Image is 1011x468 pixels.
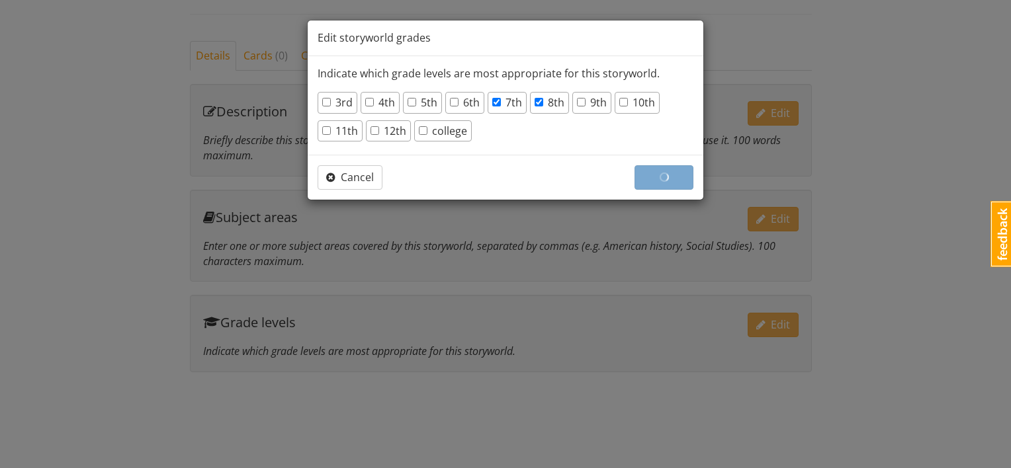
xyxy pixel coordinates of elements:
label: 12th [371,124,406,139]
input: 3rd [322,98,331,106]
label: 6th [450,95,480,110]
input: 10th [619,98,628,106]
label: 9th [577,95,607,110]
label: 8th [535,95,564,110]
button: Cancel [318,165,382,190]
label: 5th [408,95,437,110]
input: college [419,126,427,135]
label: 4th [365,95,395,110]
input: 5th [408,98,416,106]
input: 12th [371,126,379,135]
label: 7th [492,95,522,110]
input: 7th [492,98,501,106]
input: 8th [535,98,543,106]
label: 11th [322,124,358,139]
input: 6th [450,98,459,106]
label: college [419,124,467,139]
input: 11th [322,126,331,135]
label: 3rd [322,95,353,110]
span: Cancel [326,170,374,184]
input: 9th [577,98,586,106]
input: 4th [365,98,374,106]
p: Indicate which grade levels are most appropriate for this storyworld. [318,66,693,81]
div: Edit storyworld grades [308,20,703,56]
label: 10th [619,95,655,110]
